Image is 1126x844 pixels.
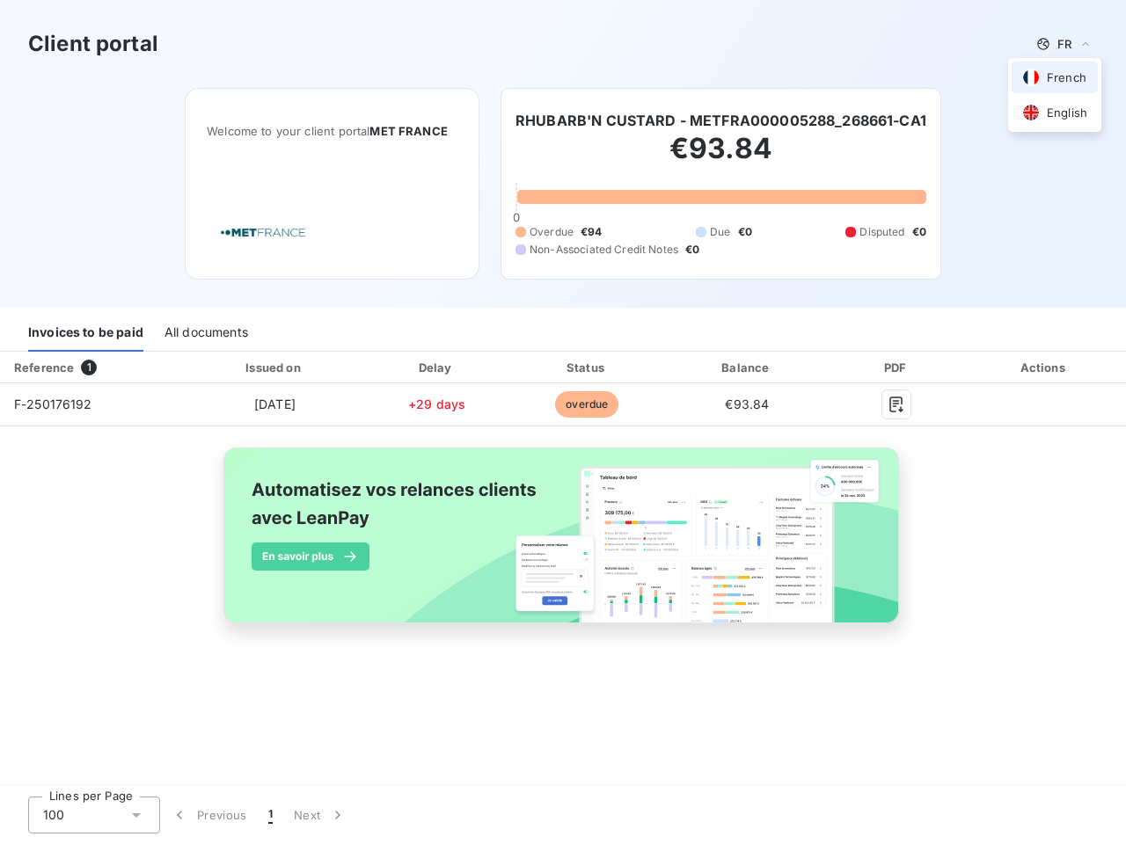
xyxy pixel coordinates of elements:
[1047,105,1087,121] span: English
[710,224,730,240] span: Due
[283,797,357,833] button: Next
[81,360,97,375] span: 1
[43,806,64,824] span: 100
[367,359,507,376] div: Delay
[530,242,678,258] span: Non-Associated Credit Notes
[1057,37,1071,51] span: FR
[190,359,360,376] div: Issued on
[966,359,1122,376] div: Actions
[514,359,660,376] div: Status
[369,124,448,138] span: MET FRANCE
[555,391,618,418] span: overdue
[408,397,465,411] span: +29 days
[268,806,273,824] span: 1
[513,210,520,224] span: 0
[208,437,918,653] img: banner
[254,397,296,411] span: [DATE]
[207,124,457,138] span: Welcome to your client portal
[912,224,926,240] span: €0
[834,359,959,376] div: PDF
[530,224,574,240] span: Overdue
[738,224,752,240] span: €0
[1047,69,1086,86] span: French
[14,360,74,375] div: Reference
[258,797,283,833] button: 1
[160,797,258,833] button: Previous
[685,242,699,258] span: €0
[28,315,143,352] div: Invoices to be paid
[859,224,904,240] span: Disputed
[581,224,602,240] span: €94
[725,397,769,411] span: €93.84
[14,397,92,411] span: F-250176192
[515,110,926,131] h6: RHUBARB'N CUSTARD - METFRA000005288_268661-CA1
[207,207,319,258] img: Company logo
[165,315,248,352] div: All documents
[28,28,158,60] h3: Client portal
[668,359,828,376] div: Balance
[515,131,926,184] h2: €93.84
